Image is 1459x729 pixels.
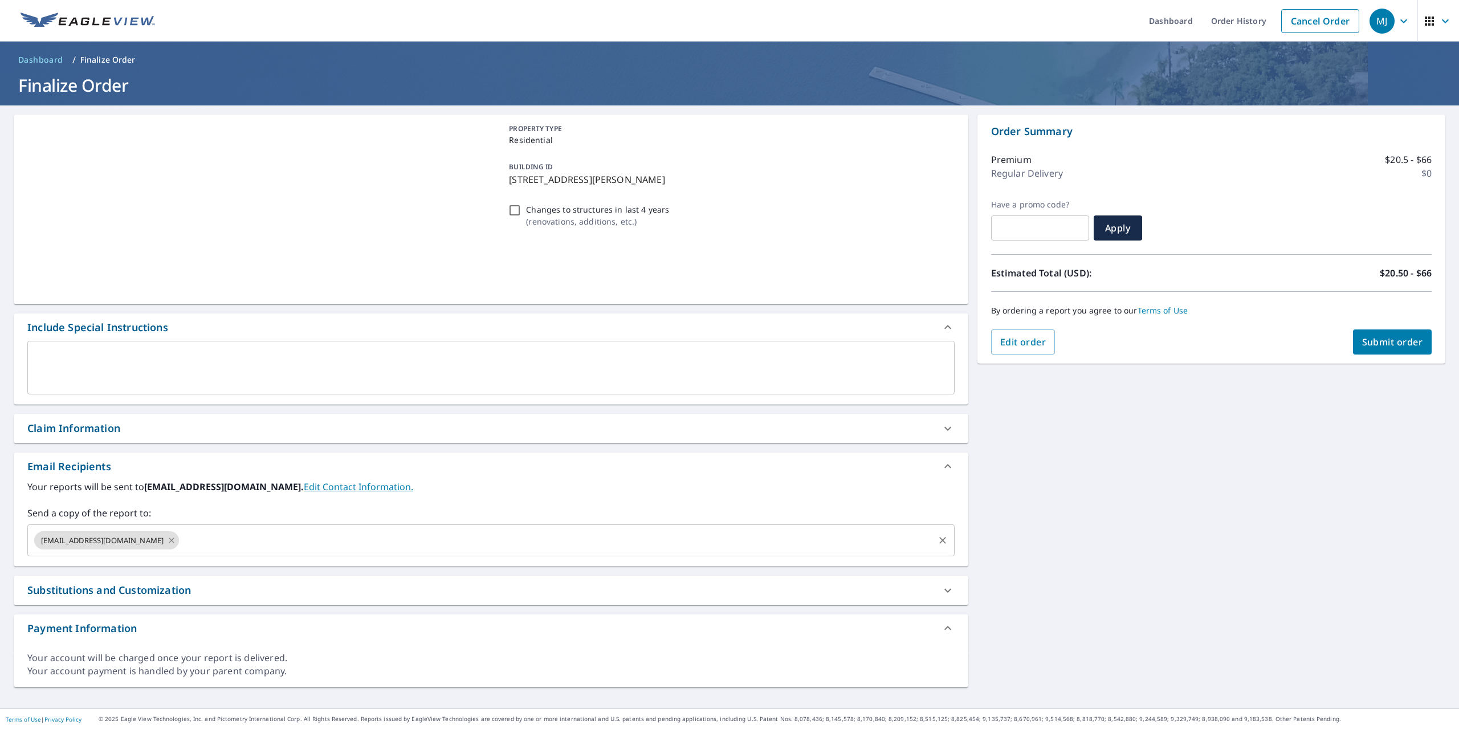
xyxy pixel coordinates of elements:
span: [EMAIL_ADDRESS][DOMAIN_NAME] [34,535,170,546]
p: Order Summary [991,124,1432,139]
a: Terms of Use [1138,305,1188,316]
div: Payment Information [14,614,968,642]
p: Changes to structures in last 4 years [526,203,669,215]
button: Clear [935,532,951,548]
div: Payment Information [27,621,137,636]
p: By ordering a report you agree to our [991,306,1432,316]
label: Have a promo code? [991,199,1089,210]
p: $20.5 - $66 [1385,153,1432,166]
p: Finalize Order [80,54,136,66]
a: EditContactInfo [304,480,413,493]
div: Include Special Instructions [14,313,968,341]
button: Apply [1094,215,1142,241]
div: Substitutions and Customization [14,576,968,605]
div: Your account will be charged once your report is delivered. [27,651,955,665]
button: Edit order [991,329,1055,355]
label: Send a copy of the report to: [27,506,955,520]
button: Submit order [1353,329,1432,355]
div: Email Recipients [27,459,111,474]
p: © 2025 Eagle View Technologies, Inc. and Pictometry International Corp. All Rights Reserved. Repo... [99,715,1453,723]
a: Cancel Order [1281,9,1359,33]
p: Regular Delivery [991,166,1063,180]
div: MJ [1370,9,1395,34]
p: [STREET_ADDRESS][PERSON_NAME] [509,173,949,186]
span: Dashboard [18,54,63,66]
nav: breadcrumb [14,51,1445,69]
p: $0 [1421,166,1432,180]
img: EV Logo [21,13,155,30]
div: Your account payment is handled by your parent company. [27,665,955,678]
span: Apply [1103,222,1133,234]
div: Claim Information [27,421,120,436]
div: Include Special Instructions [27,320,168,335]
span: Edit order [1000,336,1046,348]
div: Email Recipients [14,453,968,480]
div: Claim Information [14,414,968,443]
div: Substitutions and Customization [27,583,191,598]
p: Estimated Total (USD): [991,266,1212,280]
label: Your reports will be sent to [27,480,955,494]
p: | [6,716,81,723]
p: Premium [991,153,1032,166]
p: ( renovations, additions, etc. ) [526,215,669,227]
h1: Finalize Order [14,74,1445,97]
a: Dashboard [14,51,68,69]
p: $20.50 - $66 [1380,266,1432,280]
p: BUILDING ID [509,162,553,172]
b: [EMAIL_ADDRESS][DOMAIN_NAME]. [144,480,304,493]
a: Terms of Use [6,715,41,723]
p: Residential [509,134,949,146]
div: [EMAIL_ADDRESS][DOMAIN_NAME] [34,531,179,549]
li: / [72,53,76,67]
span: Submit order [1362,336,1423,348]
a: Privacy Policy [44,715,81,723]
p: PROPERTY TYPE [509,124,949,134]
